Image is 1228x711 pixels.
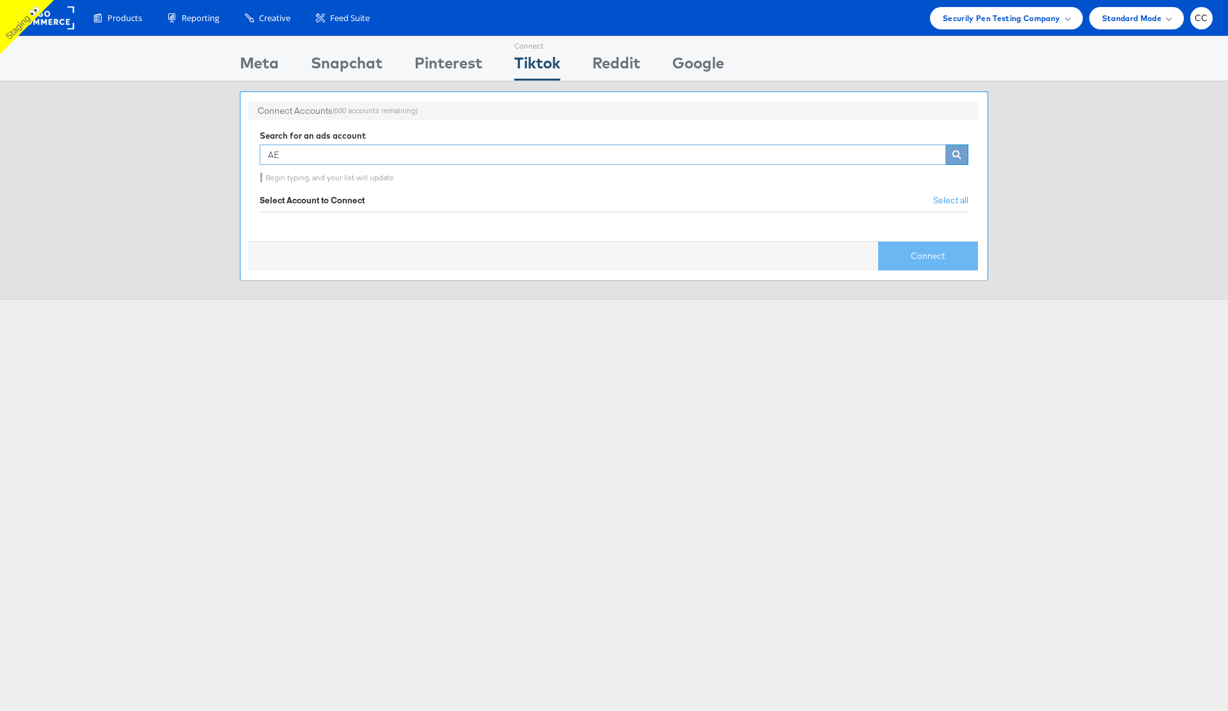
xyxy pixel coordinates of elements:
div: Tiktok [514,52,560,81]
span: Securily Pen Testing Company [943,12,1060,25]
span: Connect Accounts [258,105,333,117]
span: Reporting [182,12,219,24]
span: CC [1195,14,1208,22]
span: Standard Mode [1102,12,1161,25]
div: Connect [514,36,560,52]
span: Select all [933,194,968,206]
strong: Select Account to Connect [260,194,365,206]
strong: Search for an ads account [260,130,366,141]
span: Feed Suite [330,12,370,24]
span: Products [107,12,142,24]
div: Snapchat [311,52,382,81]
div: Google [672,52,724,81]
span: (500 accounts remaining) [333,105,418,116]
div: Reddit [592,52,640,81]
div: Meta [240,52,279,81]
div: Begin typing, and your list will update [260,173,968,182]
span: Creative [259,12,290,24]
input: Type in an account name [260,145,946,165]
div: Pinterest [414,52,482,81]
